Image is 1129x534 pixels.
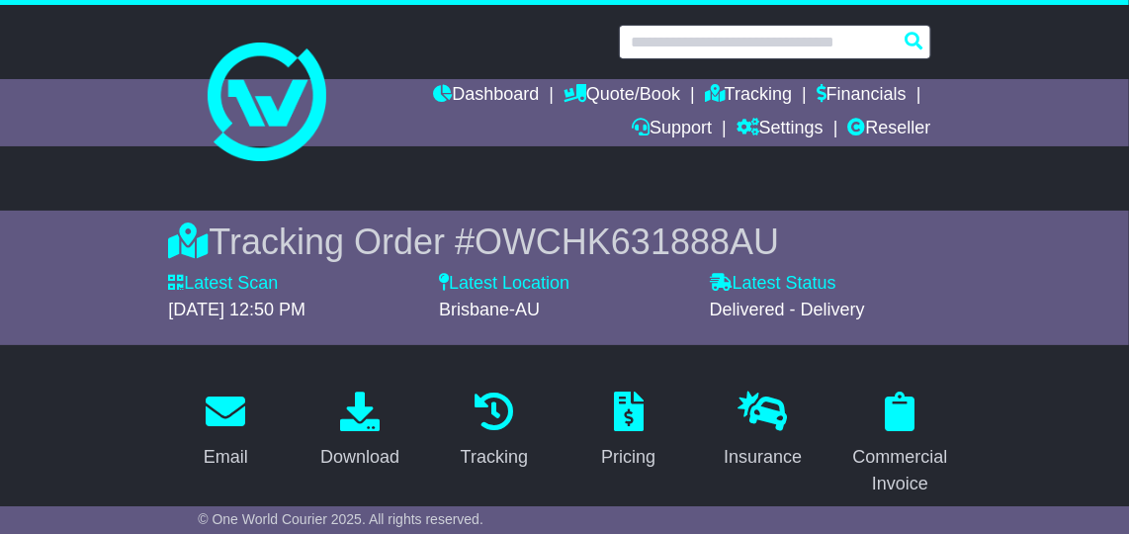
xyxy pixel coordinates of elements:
div: Email [204,444,248,471]
label: Latest Status [710,273,836,295]
a: Settings [737,113,824,146]
a: Commercial Invoice [840,385,961,504]
label: Latest Location [439,273,569,295]
span: Delivered - Delivery [710,300,865,319]
div: Tracking [461,444,528,471]
a: Tracking [448,385,541,478]
label: Latest Scan [168,273,278,295]
div: Tracking Order # [168,221,960,263]
a: Insurance [711,385,815,478]
a: Email [191,385,261,478]
a: Dashboard [433,79,539,113]
a: Support [632,113,712,146]
div: Commercial Invoice [853,444,948,497]
div: Insurance [724,444,802,471]
a: Financials [817,79,907,113]
span: OWCHK631888AU [475,222,779,262]
span: © One World Courier 2025. All rights reserved. [198,511,483,527]
a: Reseller [848,113,931,146]
a: Quote/Book [564,79,680,113]
a: Download [307,385,412,478]
span: Brisbane-AU [439,300,540,319]
div: Pricing [601,444,655,471]
div: Download [320,444,399,471]
a: Pricing [588,385,668,478]
span: [DATE] 12:50 PM [168,300,305,319]
a: Tracking [705,79,792,113]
